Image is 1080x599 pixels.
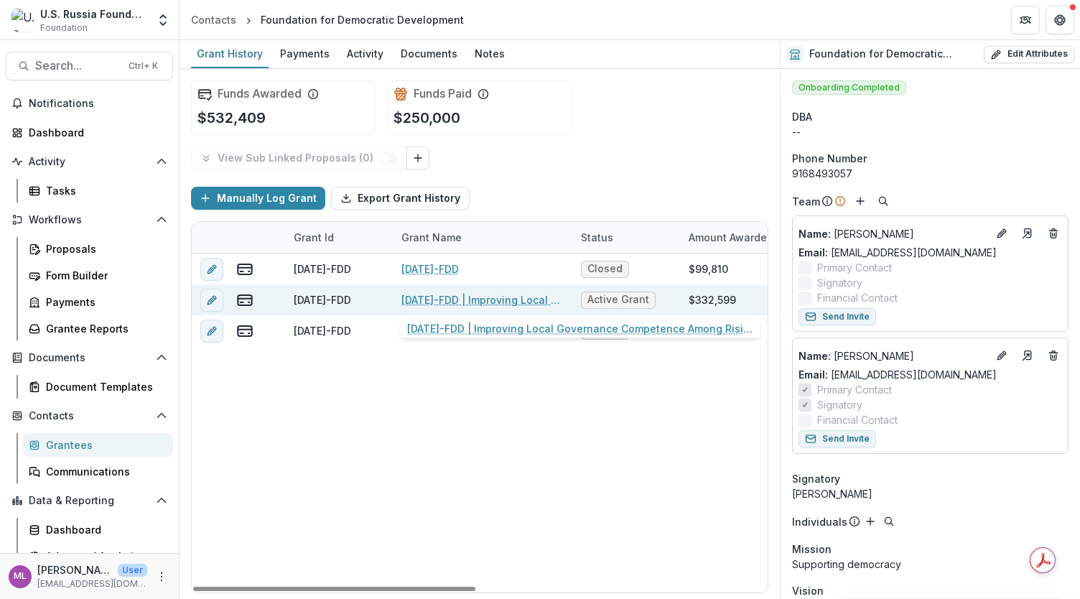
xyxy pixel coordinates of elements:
[285,222,393,253] div: Grant Id
[46,268,162,283] div: Form Builder
[394,107,460,129] p: $250,000
[29,410,150,422] span: Contacts
[792,109,812,124] span: DBA
[572,230,622,245] div: Status
[817,290,898,305] span: Financial Contact
[6,121,173,144] a: Dashboard
[191,187,325,210] button: Manually Log Grant
[29,156,150,168] span: Activity
[799,245,997,260] a: Email: [EMAIL_ADDRESS][DOMAIN_NAME]
[40,6,147,22] div: U.S. Russia Foundation
[261,12,464,27] div: Foundation for Democratic Development
[23,375,173,399] a: Document Templates
[29,98,167,110] span: Notifications
[218,152,379,164] p: View Sub Linked Proposals ( 0 )
[6,404,173,427] button: Open Contacts
[200,289,223,312] button: edit
[236,292,253,309] button: view-payments
[37,562,112,577] p: [PERSON_NAME]
[29,214,150,226] span: Workflows
[799,350,831,362] span: Name :
[689,292,736,307] div: $332,599
[11,9,34,32] img: U.S. Russia Foundation
[792,124,1069,139] div: --
[875,192,892,210] button: Search
[799,246,828,259] span: Email:
[6,489,173,512] button: Open Data & Reporting
[294,261,351,277] div: [DATE]-FDD
[393,230,470,245] div: Grant Name
[792,514,847,529] p: Individuals
[792,471,840,486] span: Signatory
[294,323,351,338] div: [DATE]-FDD
[197,107,266,129] p: $532,409
[46,183,162,198] div: Tasks
[817,382,892,397] span: Primary Contact
[572,222,680,253] div: Status
[414,87,472,101] h2: Funds Paid
[14,572,27,581] div: Maria Lvova
[200,320,223,343] button: edit
[23,317,173,340] a: Grantee Reports
[689,261,728,277] div: $99,810
[792,151,867,166] span: Phone Number
[46,549,162,564] div: Advanced Analytics
[23,237,173,261] a: Proposals
[191,43,269,64] div: Grant History
[274,43,335,64] div: Payments
[191,147,407,170] button: View Sub Linked Proposals (0)
[6,208,173,231] button: Open Workflows
[191,40,269,68] a: Grant History
[799,226,987,241] p: [PERSON_NAME]
[401,323,500,338] a: Business Navigator
[153,568,170,585] button: More
[118,564,147,577] p: User
[46,437,162,452] div: Grantees
[799,348,987,363] a: Name: [PERSON_NAME]
[191,12,236,27] div: Contacts
[1045,225,1062,242] button: Deletes
[218,87,302,101] h2: Funds Awarded
[37,577,147,590] p: [EMAIL_ADDRESS][DOMAIN_NAME]
[23,460,173,483] a: Communications
[587,263,623,275] span: Closed
[799,228,831,240] span: Name :
[680,230,782,245] div: Amount Awarded
[23,544,173,568] a: Advanced Analytics
[799,368,828,381] span: Email:
[395,43,463,64] div: Documents
[341,43,389,64] div: Activity
[880,513,898,530] button: Search
[236,261,253,278] button: view-payments
[809,48,978,60] h2: Foundation for Democratic Development
[23,433,173,457] a: Grantees
[799,308,876,325] button: Send Invite
[274,40,335,68] a: Payments
[6,52,173,80] button: Search...
[799,348,987,363] p: [PERSON_NAME]
[680,222,788,253] div: Amount Awarded
[993,225,1010,242] button: Edit
[817,275,862,290] span: Signatory
[792,557,1069,572] p: Supporting democracy
[799,226,987,241] a: Name: [PERSON_NAME]
[817,412,898,427] span: Financial Contact
[689,323,735,338] div: $100,000
[46,464,162,479] div: Communications
[294,292,351,307] div: [DATE]-FDD
[331,187,470,210] button: Export Grant History
[29,352,150,364] span: Documents
[6,92,173,115] button: Notifications
[29,125,162,140] div: Dashboard
[852,192,869,210] button: Add
[792,486,1069,501] div: [PERSON_NAME]
[469,43,511,64] div: Notes
[792,194,820,209] p: Team
[862,513,879,530] button: Add
[817,260,892,275] span: Primary Contact
[993,347,1010,364] button: Edit
[153,6,173,34] button: Open entity switcher
[6,150,173,173] button: Open Activity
